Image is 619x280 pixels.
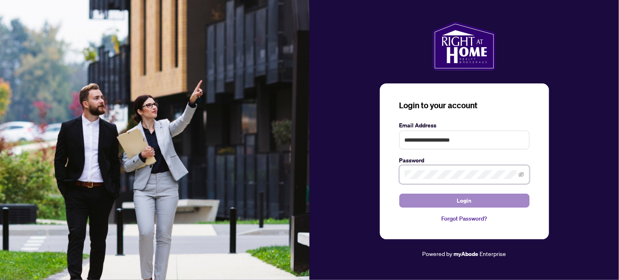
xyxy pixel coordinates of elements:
a: myAbode [454,249,479,258]
a: Forgot Password? [399,214,530,223]
label: Password [399,156,530,165]
label: Email Address [399,121,530,130]
button: Login [399,194,530,208]
span: Login [457,194,472,207]
h3: Login to your account [399,100,530,111]
span: eye-invisible [519,172,524,177]
span: Powered by [423,250,453,257]
img: ma-logo [433,22,496,70]
span: Enterprise [480,250,506,257]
